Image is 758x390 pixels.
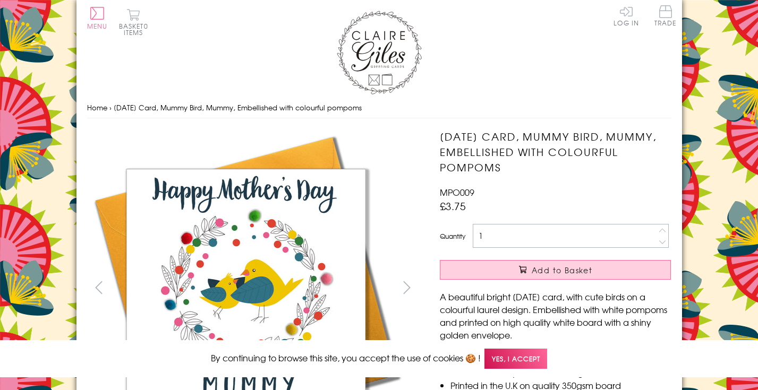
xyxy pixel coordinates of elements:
[337,11,422,94] img: Claire Giles Greetings Cards
[440,231,465,241] label: Quantity
[87,97,671,119] nav: breadcrumbs
[87,275,111,299] button: prev
[614,5,639,26] a: Log In
[87,21,108,31] span: Menu
[440,186,474,198] span: MPO009
[484,349,547,369] span: Yes, I accept
[440,260,671,280] button: Add to Basket
[440,129,671,175] h1: [DATE] Card, Mummy Bird, Mummy, Embellished with colourful pompoms
[87,102,107,112] a: Home
[119,8,148,36] button: Basket0 items
[440,290,671,341] p: A beautiful bright [DATE] card, with cute birds on a colourful laurel design. Embellished with wh...
[124,21,148,37] span: 0 items
[654,5,677,28] a: Trade
[440,198,466,213] span: £3.75
[109,102,112,112] span: ›
[114,102,362,112] span: [DATE] Card, Mummy Bird, Mummy, Embellished with colourful pompoms
[395,275,419,299] button: next
[654,5,677,26] span: Trade
[532,265,592,275] span: Add to Basket
[87,7,108,29] button: Menu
